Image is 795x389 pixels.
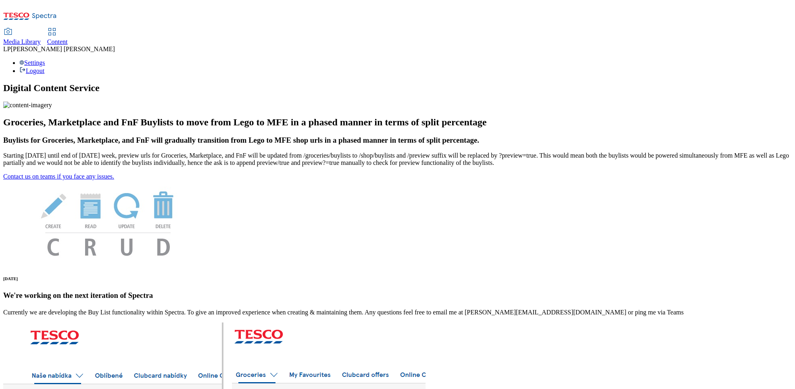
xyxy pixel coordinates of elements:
[3,117,792,128] h2: Groceries, Marketplace and FnF Buylists to move from Lego to MFE in a phased manner in terms of s...
[3,180,213,264] img: News Image
[3,173,114,180] a: Contact us on teams if you face any issues.
[11,46,115,52] span: [PERSON_NAME] [PERSON_NAME]
[3,152,792,166] p: Starting [DATE] until end of [DATE] week, preview urls for Groceries, Marketplace, and FnF will b...
[3,29,41,46] a: Media Library
[19,67,44,74] a: Logout
[47,38,68,45] span: Content
[19,59,45,66] a: Settings
[3,46,11,52] span: LP
[3,136,792,145] h3: Buylists for Groceries, Marketplace, and FnF will gradually transition from Lego to MFE shop urls...
[47,29,68,46] a: Content
[3,102,52,109] img: content-imagery
[3,276,792,281] h6: [DATE]
[3,291,792,300] h3: We're working on the next iteration of Spectra
[3,309,792,316] p: Currently we are developing the Buy List functionality within Spectra. To give an improved experi...
[3,83,792,94] h1: Digital Content Service
[3,38,41,45] span: Media Library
